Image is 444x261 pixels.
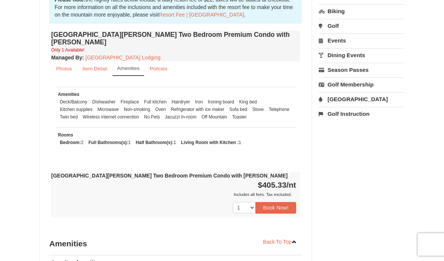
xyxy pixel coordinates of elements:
[193,98,205,106] li: Iron
[78,61,112,76] a: Item Detail
[56,66,72,71] small: Photos
[170,98,192,106] li: Hairdryer
[49,236,302,251] h3: Amenities
[58,139,85,146] li: 2
[51,191,296,198] div: Includes all fees. Tax excluded.
[51,31,300,46] h4: [GEOGRAPHIC_DATA][PERSON_NAME] Two Bedroom Premium Condo with [PERSON_NAME]
[122,106,152,113] li: Non-smoking
[250,106,265,113] li: Stove
[96,106,121,113] li: Microwave
[228,106,249,113] li: Sofa bed
[58,98,89,106] li: Deck/Balcony
[58,106,94,113] li: Kitchen supplies
[81,113,141,121] li: Wireless internet connection
[163,113,198,121] li: Jacuzzi In-room
[255,202,296,213] button: Book Now!
[113,61,144,76] a: Amenities
[319,63,404,77] a: Season Passes
[87,139,132,146] li: 1
[319,92,404,106] a: [GEOGRAPHIC_DATA]
[82,66,107,71] small: Item Detail
[179,139,243,146] li: 1
[153,106,167,113] li: Oven
[258,181,296,189] strong: $405.33
[258,236,302,247] a: Back To Top
[51,55,84,61] strong: :
[267,106,291,113] li: Telephone
[145,61,172,76] a: Policies
[136,140,173,145] strong: Half Bathroom(s):
[142,113,162,121] li: No Pets
[134,139,178,146] li: 1
[319,33,404,47] a: Events
[60,140,81,145] strong: Bedroom:
[88,140,128,145] strong: Full Bathrooms(s):
[51,61,77,76] a: Photos
[181,140,239,145] strong: Living Room with Kitchen :
[319,77,404,91] a: Golf Membership
[119,98,141,106] li: Fireplace
[319,107,404,121] a: Golf Instruction
[85,55,160,61] a: [GEOGRAPHIC_DATA] Lodging
[319,4,404,18] a: Biking
[150,66,167,71] small: Policies
[58,113,80,121] li: Twin bed
[58,132,73,138] small: Rooms
[319,19,404,33] a: Golf
[142,98,169,106] li: Full kitchen
[51,47,84,53] small: Only 1 Available!
[237,98,259,106] li: King bed
[90,98,117,106] li: Dishwasher
[206,98,236,106] li: Ironing board
[199,113,229,121] li: Off Mountain
[58,92,79,97] small: Amenities
[286,181,296,189] span: /nt
[51,55,82,61] span: Managed By
[117,65,140,71] small: Amenities
[230,113,249,121] li: Toaster
[159,12,244,18] a: Resort Fee | [GEOGRAPHIC_DATA]
[51,173,287,179] strong: [GEOGRAPHIC_DATA][PERSON_NAME] Two Bedroom Premium Condo with [PERSON_NAME]
[169,106,226,113] li: Refrigerator with ice maker
[319,48,404,62] a: Dining Events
